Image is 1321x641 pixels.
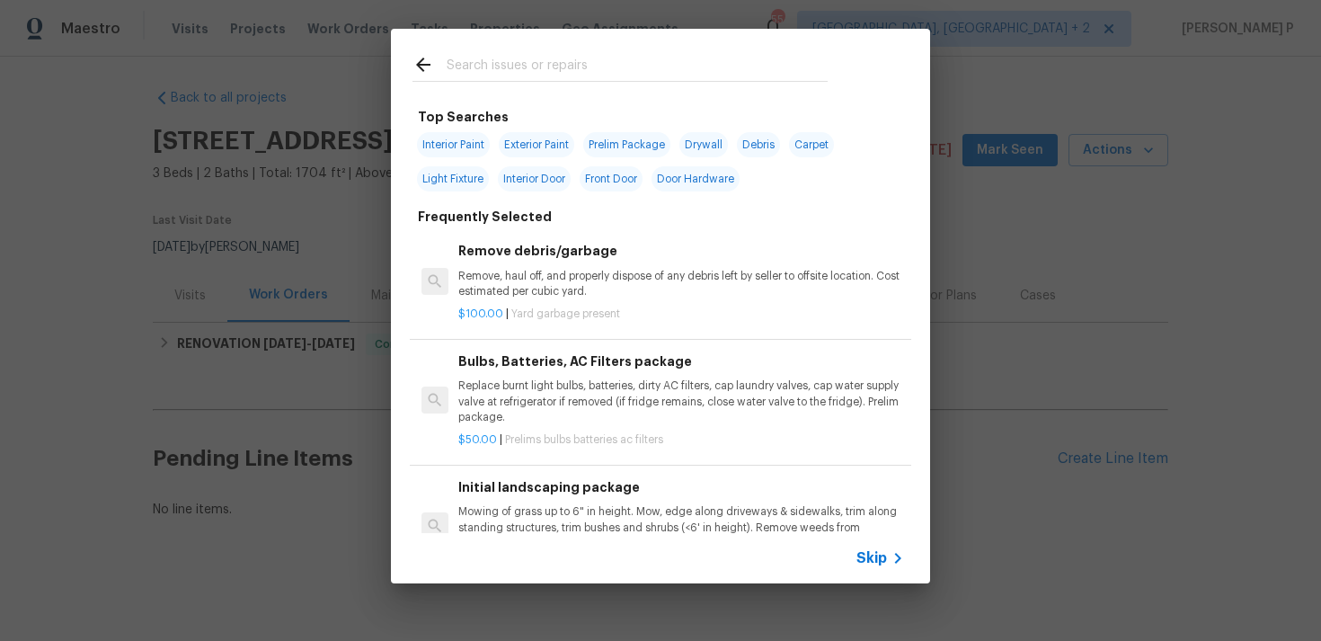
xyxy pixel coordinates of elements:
span: Prelims bulbs batteries ac filters [505,434,663,445]
p: Mowing of grass up to 6" in height. Mow, edge along driveways & sidewalks, trim along standing st... [458,504,904,550]
span: Skip [856,549,887,567]
span: Exterior Paint [499,132,574,157]
span: Interior Door [498,166,571,191]
p: | [458,307,904,322]
h6: Bulbs, Batteries, AC Filters package [458,352,904,371]
span: Light Fixture [417,166,489,191]
h6: Frequently Selected [418,207,552,227]
span: Interior Paint [417,132,490,157]
p: Remove, haul off, and properly dispose of any debris left by seller to offsite location. Cost est... [458,269,904,299]
span: Front Door [580,166,643,191]
span: $100.00 [458,308,503,319]
span: Yard garbage present [511,308,620,319]
span: Door Hardware [652,166,740,191]
span: Carpet [789,132,834,157]
input: Search issues or repairs [447,54,828,81]
h6: Remove debris/garbage [458,241,904,261]
span: $50.00 [458,434,497,445]
span: Prelim Package [583,132,670,157]
span: Drywall [679,132,728,157]
span: Debris [737,132,780,157]
p: Replace burnt light bulbs, batteries, dirty AC filters, cap laundry valves, cap water supply valv... [458,378,904,424]
h6: Top Searches [418,107,509,127]
h6: Initial landscaping package [458,477,904,497]
p: | [458,432,904,448]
